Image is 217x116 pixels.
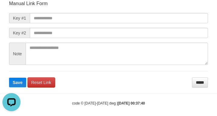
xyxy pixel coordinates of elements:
[9,0,208,7] p: Manual Link Form
[9,13,30,23] span: Key #1
[72,101,145,105] small: code © [DATE]-[DATE] dwg |
[9,43,26,65] span: Note
[27,77,55,88] a: Reset Link
[9,78,26,87] button: Save
[9,28,30,38] span: Key #2
[118,101,145,105] strong: [DATE] 00:37:40
[13,80,23,85] span: Save
[31,80,51,85] span: Reset Link
[2,2,20,21] button: Open LiveChat chat widget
